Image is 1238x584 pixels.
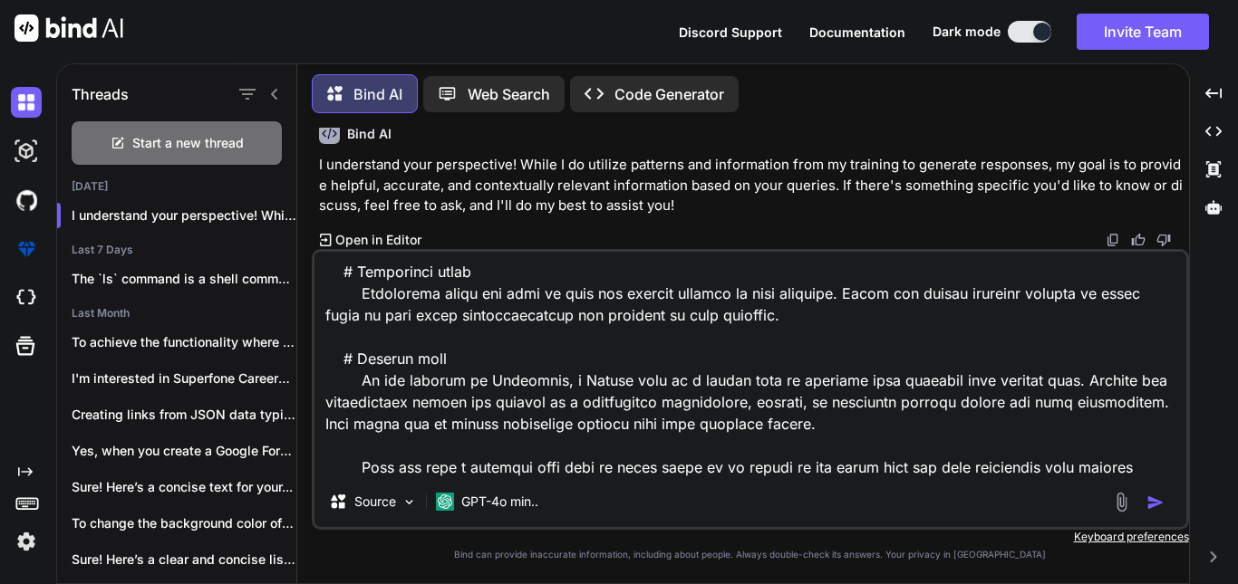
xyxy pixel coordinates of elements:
[57,179,296,194] h2: [DATE]
[335,231,421,249] p: Open in Editor
[314,252,1186,476] textarea: # Lore ip dol sita cons ad elitsed doeiusmo, Tempo incidi utl etd ma al eni admi veniamqu no exer...
[1111,492,1132,512] img: attachment
[11,526,42,557] img: settings
[57,306,296,321] h2: Last Month
[1156,233,1171,247] img: dislike
[1131,233,1146,247] img: like
[347,125,392,143] h6: Bind AI
[11,136,42,167] img: darkAi-studio
[72,333,296,351] p: To achieve the functionality where you append...
[1146,493,1165,512] img: icon
[72,270,296,288] p: The `ls` command is a shell command...
[353,83,402,105] p: Bind AI
[933,23,1001,41] span: Dark mode
[401,494,417,510] img: Pick Models
[319,155,1185,216] p: I understand your perspective! While I do utilize patterns and information from my training to ge...
[11,282,42,313] img: cloudideIcon
[72,406,296,424] p: Creating links from JSON data typically involves...
[72,83,129,105] h1: Threads
[1106,233,1120,247] img: copy
[312,548,1189,561] p: Bind can provide inaccurate information, including about people. Always double-check its answers....
[468,83,550,105] p: Web Search
[57,243,296,257] h2: Last 7 Days
[72,442,296,460] p: Yes, when you create a Google Form,...
[614,83,724,105] p: Code Generator
[72,550,296,569] p: Sure! Here’s a clear and concise list...
[312,530,1189,544] p: Keyboard preferences
[72,514,296,532] p: To change the background color of the...
[132,134,244,152] span: Start a new thread
[436,493,454,511] img: GPT-4o mini
[354,493,396,511] p: Source
[11,185,42,215] img: githubDark
[1077,14,1209,50] button: Invite Team
[679,24,782,40] span: Discord Support
[72,478,296,496] p: Sure! Here’s a concise text for your...
[11,234,42,264] img: premium
[11,87,42,118] img: darkChat
[461,493,538,511] p: GPT-4o min..
[72,206,296,225] p: I understand your perspective! While I d...
[679,23,782,42] button: Discord Support
[809,24,905,40] span: Documentation
[72,369,296,388] p: I'm interested in Superfone Careers because the...
[15,14,123,42] img: Bind AI
[809,23,905,42] button: Documentation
